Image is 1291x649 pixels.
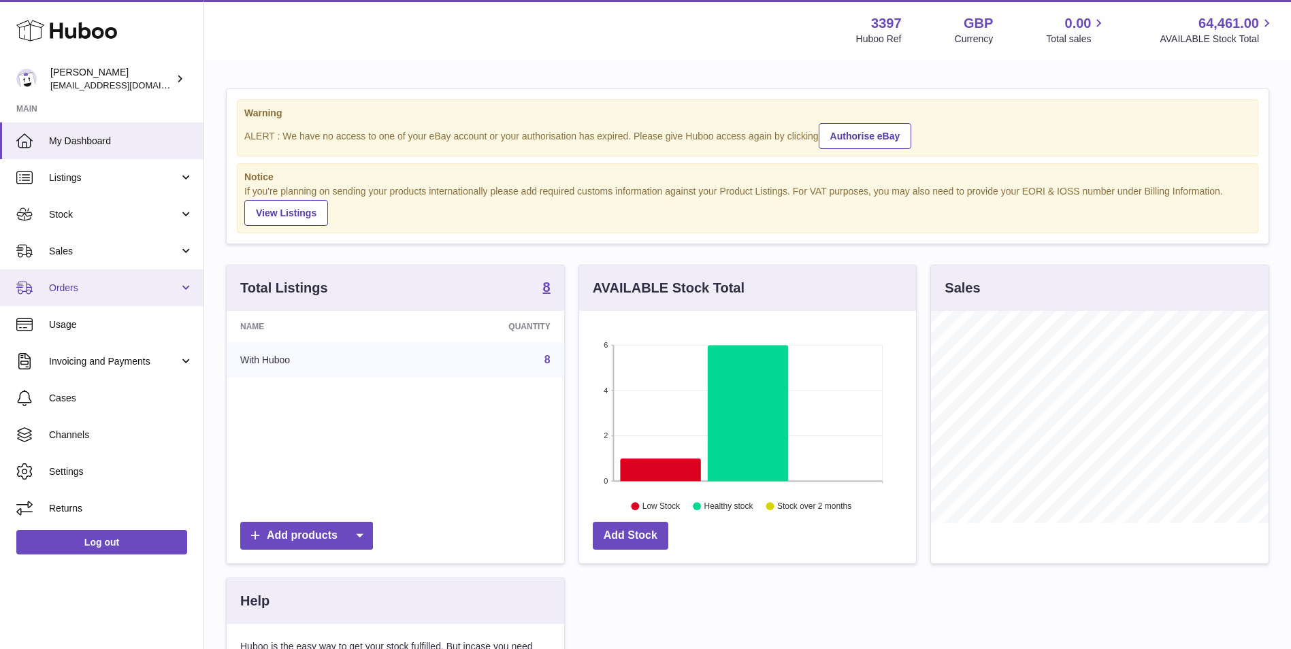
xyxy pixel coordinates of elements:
text: 4 [604,386,608,395]
text: 0 [604,477,608,485]
text: Stock over 2 months [777,502,851,512]
a: Add Stock [593,522,668,550]
span: Orders [49,282,179,295]
img: sales@canchema.com [16,69,37,89]
h3: Help [240,592,269,610]
a: Add products [240,522,373,550]
a: 8 [544,354,551,365]
span: Cases [49,392,193,405]
span: My Dashboard [49,135,193,148]
strong: Warning [244,107,1251,120]
span: 64,461.00 [1198,14,1259,33]
span: Settings [49,465,193,478]
div: [PERSON_NAME] [50,66,173,92]
div: Huboo Ref [856,33,902,46]
text: Healthy stock [704,502,753,512]
text: 6 [604,341,608,349]
span: Stock [49,208,179,221]
span: Invoicing and Payments [49,355,179,368]
a: 0.00 Total sales [1046,14,1107,46]
a: Authorise eBay [819,123,912,149]
h3: Sales [945,279,980,297]
strong: 8 [543,280,551,294]
span: Sales [49,245,179,258]
strong: Notice [244,171,1251,184]
text: 2 [604,432,608,440]
strong: 3397 [871,14,902,33]
span: Returns [49,502,193,515]
span: [EMAIL_ADDRESS][DOMAIN_NAME] [50,80,200,90]
a: View Listings [244,200,328,226]
text: Low Stock [642,502,681,512]
a: 8 [543,280,551,297]
div: If you're planning on sending your products internationally please add required customs informati... [244,185,1251,226]
span: Usage [49,318,193,331]
span: Total sales [1046,33,1107,46]
th: Name [227,311,404,342]
div: ALERT : We have no access to one of your eBay account or your authorisation has expired. Please g... [244,121,1251,149]
span: Listings [49,171,179,184]
a: 64,461.00 AVAILABLE Stock Total [1160,14,1275,46]
a: Log out [16,530,187,554]
th: Quantity [404,311,563,342]
strong: GBP [964,14,993,33]
div: Currency [955,33,994,46]
td: With Huboo [227,342,404,378]
h3: Total Listings [240,279,328,297]
span: Channels [49,429,193,442]
h3: AVAILABLE Stock Total [593,279,745,297]
span: AVAILABLE Stock Total [1160,33,1275,46]
span: 0.00 [1065,14,1092,33]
